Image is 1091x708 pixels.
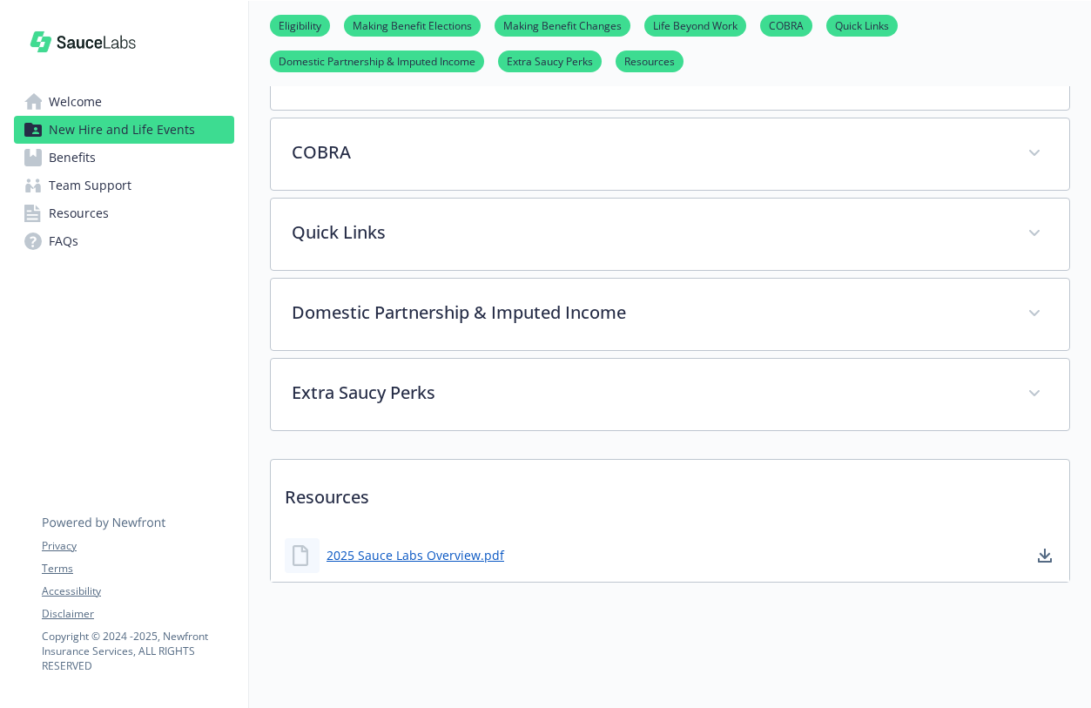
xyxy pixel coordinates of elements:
[14,88,234,116] a: Welcome
[49,88,102,116] span: Welcome
[495,17,630,33] a: Making Benefit Changes
[826,17,898,33] a: Quick Links
[498,52,602,69] a: Extra Saucy Perks
[327,546,504,564] a: 2025 Sauce Labs Overview.pdf
[270,17,330,33] a: Eligibility
[292,219,1007,246] p: Quick Links
[42,561,233,577] a: Terms
[271,460,1069,524] p: Resources
[49,227,78,255] span: FAQs
[616,52,684,69] a: Resources
[42,538,233,554] a: Privacy
[49,144,96,172] span: Benefits
[49,199,109,227] span: Resources
[14,227,234,255] a: FAQs
[292,380,1007,406] p: Extra Saucy Perks
[292,139,1007,165] p: COBRA
[292,300,1007,326] p: Domestic Partnership & Imputed Income
[14,144,234,172] a: Benefits
[271,359,1069,430] div: Extra Saucy Perks
[42,583,233,599] a: Accessibility
[14,116,234,144] a: New Hire and Life Events
[14,172,234,199] a: Team Support
[344,17,481,33] a: Making Benefit Elections
[271,279,1069,350] div: Domestic Partnership & Imputed Income
[1034,545,1055,566] a: download document
[49,172,131,199] span: Team Support
[42,606,233,622] a: Disclaimer
[644,17,746,33] a: Life Beyond Work
[42,629,233,673] p: Copyright © 2024 - 2025 , Newfront Insurance Services, ALL RIGHTS RESERVED
[270,52,484,69] a: Domestic Partnership & Imputed Income
[271,199,1069,270] div: Quick Links
[271,118,1069,190] div: COBRA
[14,199,234,227] a: Resources
[760,17,812,33] a: COBRA
[49,116,195,144] span: New Hire and Life Events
